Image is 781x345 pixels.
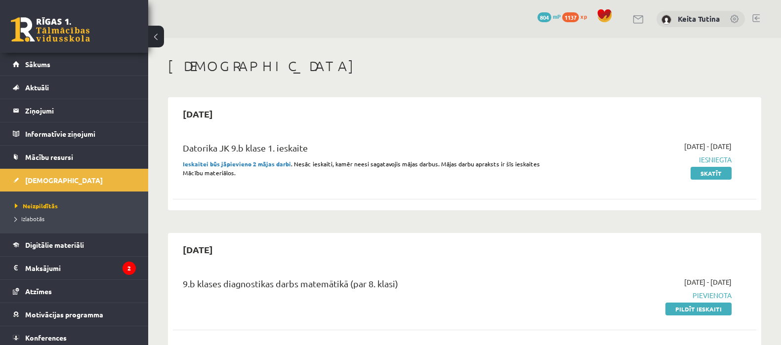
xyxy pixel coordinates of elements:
[13,122,136,145] a: Informatīvie ziņojumi
[13,76,136,99] a: Aktuāli
[25,287,52,296] span: Atzīmes
[665,303,732,315] a: Pildīt ieskaiti
[25,310,103,319] span: Motivācijas programma
[661,15,671,25] img: Keita Tutina
[691,167,732,180] a: Skatīt
[13,169,136,192] a: [DEMOGRAPHIC_DATA]
[678,14,720,24] a: Keita Tutina
[13,280,136,303] a: Atzīmes
[562,12,592,20] a: 1137 xp
[25,333,67,342] span: Konferences
[537,12,561,20] a: 804 mP
[25,176,103,185] span: [DEMOGRAPHIC_DATA]
[562,12,579,22] span: 1137
[13,146,136,168] a: Mācību resursi
[168,58,761,75] h1: [DEMOGRAPHIC_DATA]
[11,17,90,42] a: Rīgas 1. Tālmācības vidusskola
[25,99,136,122] legend: Ziņojumi
[580,12,587,20] span: xp
[173,102,223,125] h2: [DATE]
[684,277,732,287] span: [DATE] - [DATE]
[25,257,136,279] legend: Maksājumi
[553,12,561,20] span: mP
[15,201,138,210] a: Neizpildītās
[25,153,73,161] span: Mācību resursi
[15,215,44,223] span: Izlabotās
[13,233,136,256] a: Digitālie materiāli
[183,160,291,168] strong: Ieskaitei būs jāpievieno 2 mājas darbi
[13,53,136,76] a: Sākums
[25,60,50,69] span: Sākums
[13,99,136,122] a: Ziņojumi
[173,238,223,261] h2: [DATE]
[559,290,732,301] span: Pievienota
[13,257,136,279] a: Maksājumi2
[537,12,551,22] span: 804
[183,160,540,177] span: . Nesāc ieskaiti, kamēr neesi sagatavojis mājas darbus. Mājas darbu apraksts ir šīs ieskaites Māc...
[183,277,544,295] div: 9.b klases diagnostikas darbs matemātikā (par 8. klasi)
[123,262,136,275] i: 2
[559,154,732,165] span: Iesniegta
[684,141,732,152] span: [DATE] - [DATE]
[15,202,58,210] span: Neizpildītās
[183,141,544,159] div: Datorika JK 9.b klase 1. ieskaite
[15,214,138,223] a: Izlabotās
[25,240,84,249] span: Digitālie materiāli
[13,303,136,326] a: Motivācijas programma
[25,83,49,92] span: Aktuāli
[25,122,136,145] legend: Informatīvie ziņojumi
